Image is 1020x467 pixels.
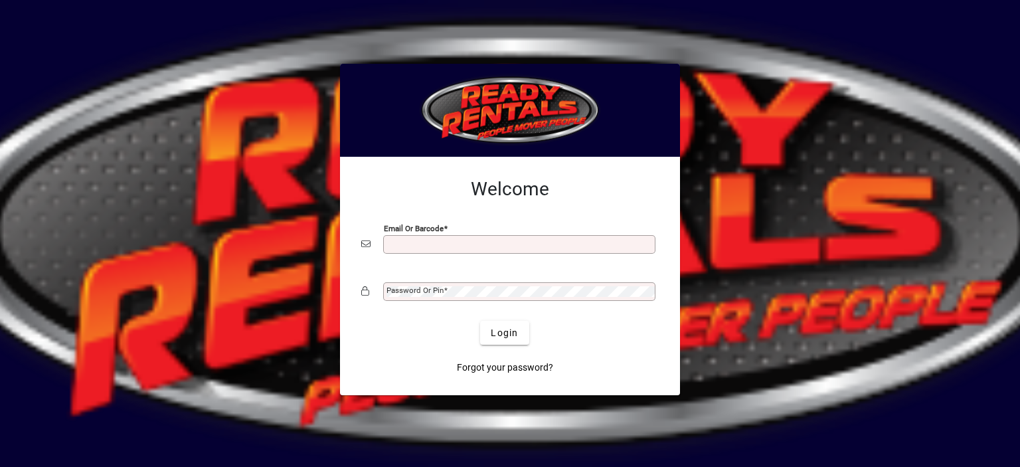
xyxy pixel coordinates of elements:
[386,286,444,295] mat-label: Password or Pin
[384,224,444,233] mat-label: Email or Barcode
[457,361,553,375] span: Forgot your password?
[361,178,659,201] h2: Welcome
[491,326,518,340] span: Login
[452,355,558,379] a: Forgot your password?
[480,321,529,345] button: Login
